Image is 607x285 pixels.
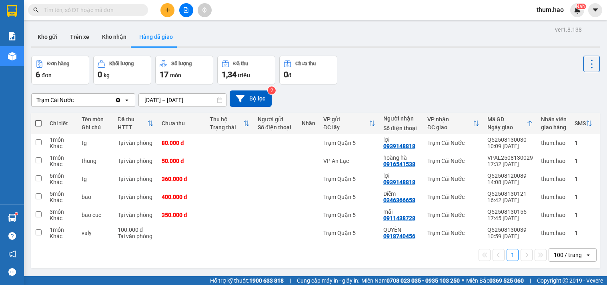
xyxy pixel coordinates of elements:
div: Đã thu [118,116,147,122]
img: solution-icon [8,32,16,40]
div: Đơn hàng [47,61,69,66]
div: 10:59 [DATE] [487,233,533,239]
div: Trạm Cái Nước [36,96,74,104]
div: 1 [575,176,592,182]
svg: Clear value [115,97,121,103]
div: Q52508130155 [487,209,533,215]
button: Khối lượng0kg [93,56,151,84]
div: Tại văn phòng [118,194,154,200]
div: valy [82,230,110,236]
div: giao hàng [541,124,567,130]
div: Đã thu [233,61,248,66]
svg: open [585,252,591,258]
th: Toggle SortBy [319,113,379,134]
div: bao cuc [82,212,110,218]
span: đ [288,72,291,78]
div: ĐC lấy [323,124,369,130]
button: file-add [179,3,193,17]
div: Số lượng [171,61,192,66]
div: 5 món [50,191,74,197]
button: Số lượng17món [155,56,213,84]
div: Trạm Cái Nước [427,230,479,236]
div: Trạm Quận 5 [323,176,375,182]
input: Tìm tên, số ĐT hoặc mã đơn [44,6,138,14]
div: Trạng thái [210,124,243,130]
div: Ghi chú [82,124,110,130]
sup: 1 [15,213,18,215]
div: bao [82,194,110,200]
div: Trạm Cái Nước [427,158,479,164]
div: Trạm Cái Nước [427,194,479,200]
div: Trạm Cái Nước [427,176,479,182]
div: thum.hao [541,158,567,164]
div: Khác [50,179,74,185]
div: 3 món [50,209,74,215]
div: Ngày giao [487,124,527,130]
span: message [8,268,16,276]
div: ĐC giao [427,124,473,130]
div: QUYÊN [383,227,419,233]
div: Tại văn phòng [118,158,154,164]
button: 1 [507,249,519,261]
th: Toggle SortBy [206,113,254,134]
div: 17:32 [DATE] [487,161,533,167]
div: 10:09 [DATE] [487,143,533,149]
sup: NaN [576,4,586,9]
span: 0 [284,70,288,79]
span: copyright [563,278,568,283]
span: caret-down [592,6,599,14]
div: 17:45 [DATE] [487,215,533,221]
span: plus [165,7,170,13]
th: Toggle SortBy [483,113,537,134]
button: Bộ lọc [230,90,272,107]
span: 0 [98,70,102,79]
div: 1 [575,194,592,200]
div: Q52508130039 [487,227,533,233]
div: 360.000 đ [162,176,202,182]
span: Cung cấp máy in - giấy in: [297,276,359,285]
div: 400.000 đ [162,194,202,200]
span: aim [202,7,207,13]
span: | [530,276,531,285]
img: warehouse-icon [8,214,16,222]
div: SMS [575,120,586,126]
div: thum.hao [541,140,567,146]
div: 1 món [50,136,74,143]
th: Toggle SortBy [423,113,483,134]
button: caret-down [588,3,602,17]
span: đơn [42,72,52,78]
div: thum.hao [541,212,567,218]
div: Mã GD [487,116,527,122]
input: Select a date range. [139,94,226,106]
div: VPAL2508130029 [487,155,533,161]
div: Tại văn phòng [118,176,154,182]
div: Khác [50,197,74,203]
span: thum.hao [530,5,570,15]
div: Q52508130030 [487,136,533,143]
button: Đơn hàng6đơn [31,56,89,84]
span: 1,34 [222,70,236,79]
div: Khối lượng [109,61,134,66]
button: Kho gửi [31,27,64,46]
div: Q52508120089 [487,173,533,179]
div: Tại văn phòng [118,212,154,218]
span: 17 [160,70,168,79]
div: 14:08 [DATE] [487,179,533,185]
div: Khác [50,143,74,149]
div: 350.000 đ [162,212,202,218]
div: Tại văn phòng [118,233,154,239]
div: 0346366658 [383,197,415,203]
div: Số điện thoại [258,124,294,130]
button: plus [160,3,174,17]
span: món [170,72,181,78]
div: VP gửi [323,116,369,122]
span: Miền Nam [361,276,460,285]
div: 1 món [50,155,74,161]
div: 1 [575,212,592,218]
div: Chưa thu [295,61,316,66]
span: Hỗ trợ kỹ thuật: [210,276,284,285]
div: tg [82,140,110,146]
button: Đã thu1,34 triệu [217,56,275,84]
div: Chi tiết [50,120,74,126]
div: Chưa thu [162,120,202,126]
